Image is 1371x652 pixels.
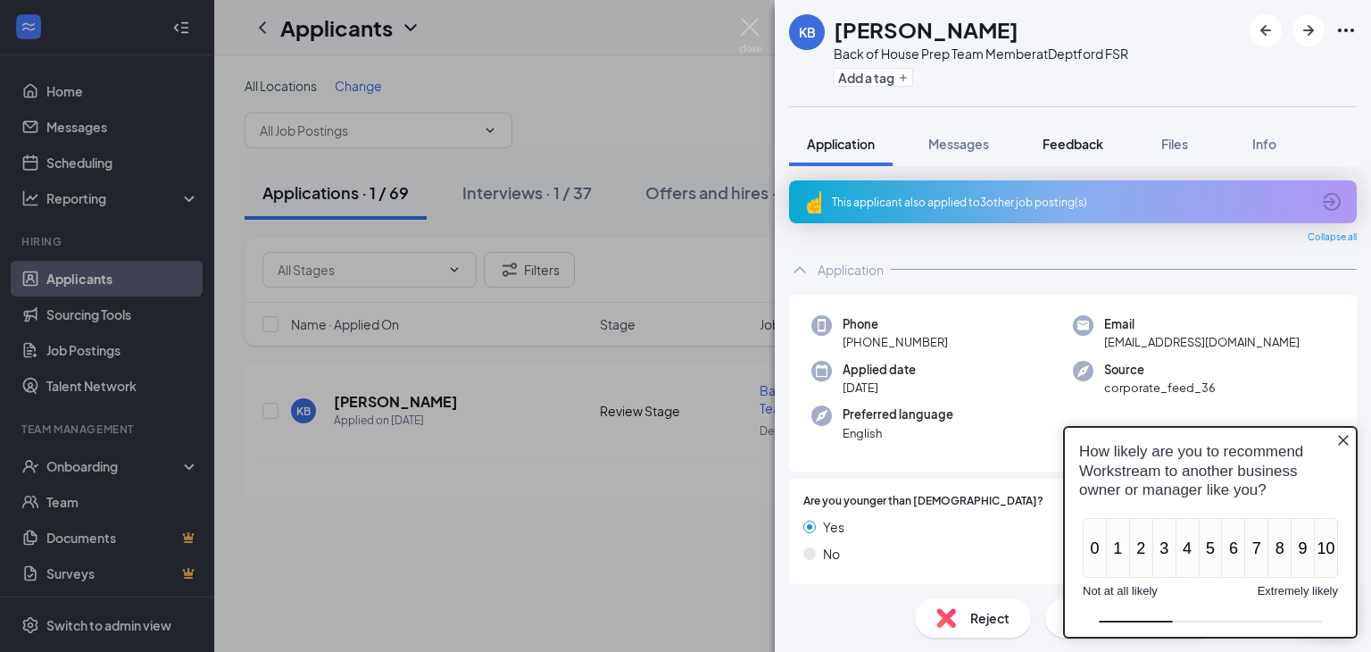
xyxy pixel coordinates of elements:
svg: Plus [898,72,909,83]
svg: ChevronUp [789,259,810,280]
div: KB [799,23,816,41]
svg: ArrowLeftNew [1255,20,1276,41]
h1: [PERSON_NAME] [834,14,1018,45]
svg: ArrowRight [1298,20,1319,41]
span: English [843,424,953,442]
div: This applicant also applied to 3 other job posting(s) [832,195,1310,210]
span: Info [1252,136,1276,152]
span: Applied date [843,361,916,379]
span: Yes [823,517,844,537]
span: Email [1104,315,1300,333]
span: Files [1161,136,1188,152]
div: Back of House Prep Team Member at Deptford FSR [834,45,1128,63]
svg: ArrowCircle [1321,191,1342,213]
iframe: Sprig User Feedback Dialog [1050,412,1371,652]
button: PlusAdd a tag [834,68,913,87]
span: Reject [970,608,1010,628]
span: corporate_feed_36 [1104,379,1216,397]
span: Source [1104,361,1216,379]
span: Are you younger than [DEMOGRAPHIC_DATA]? [803,493,1043,510]
span: [PHONE_NUMBER] [843,333,948,351]
span: [EMAIL_ADDRESS][DOMAIN_NAME] [1104,333,1300,351]
span: No [823,544,840,564]
span: Messages [928,136,989,152]
div: Application [818,261,884,279]
span: Preferred language [843,405,953,423]
button: ArrowLeftNew [1250,14,1282,46]
span: [DATE] [843,379,916,397]
span: Feedback [1043,136,1103,152]
button: ArrowRight [1292,14,1325,46]
svg: Ellipses [1335,20,1357,41]
span: Phone [843,315,948,333]
span: Application [807,136,875,152]
span: Collapse all [1308,230,1357,245]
